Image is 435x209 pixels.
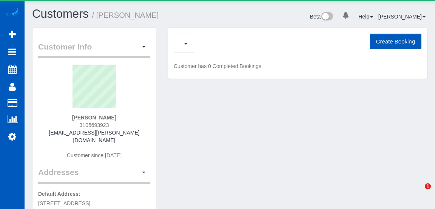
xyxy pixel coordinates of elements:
span: [STREET_ADDRESS] [38,200,90,206]
a: Help [358,14,373,20]
a: Beta [310,14,333,20]
img: Automaid Logo [5,8,20,18]
span: Customer since [DATE] [67,152,122,158]
span: 1 [425,183,431,189]
small: / [PERSON_NAME] [92,11,159,19]
strong: [PERSON_NAME] [72,115,116,121]
a: Customers [32,7,89,20]
span: 3105693923 [80,122,109,128]
label: Default Address: [38,190,80,198]
p: Customer has 0 Completed Bookings [174,62,421,70]
a: [EMAIL_ADDRESS][PERSON_NAME][DOMAIN_NAME] [49,130,139,143]
iframe: Intercom live chat [409,183,427,201]
a: [PERSON_NAME] [378,14,426,20]
img: New interface [321,12,333,22]
button: Create Booking [370,34,421,50]
legend: Customer Info [38,41,150,58]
